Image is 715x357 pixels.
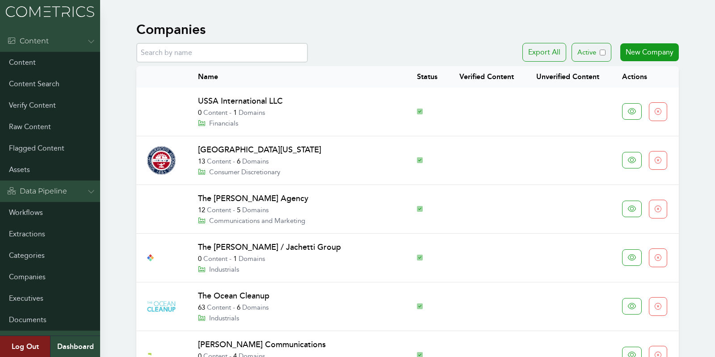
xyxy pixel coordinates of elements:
[233,109,237,117] span: 1
[229,255,231,263] span: -
[233,206,235,214] span: -
[526,66,611,88] th: Unverified Content
[198,217,305,225] a: Communications and Marketing
[198,253,395,264] p: Content Domains
[237,206,240,214] span: 5
[147,195,176,223] img: Company Logo
[237,157,240,165] span: 6
[198,157,205,165] span: 13
[136,21,206,38] h1: Companies
[7,186,67,197] div: Data Pipeline
[198,255,202,263] span: 0
[198,242,341,252] a: The [PERSON_NAME] / Jachetti Group
[198,107,395,118] p: Content Domains
[449,66,526,88] th: Verified Content
[187,66,406,88] th: Name
[233,157,235,165] span: -
[7,36,49,46] div: Content
[522,43,566,62] button: Export All
[198,96,283,106] a: USSA International LLC
[198,193,308,203] a: The [PERSON_NAME] Agency
[198,156,395,167] p: Content Domains
[147,254,176,261] img: Company Logo
[577,47,596,58] p: Active
[198,145,321,155] a: [GEOGRAPHIC_DATA][US_STATE]
[147,146,176,175] img: Company Logo
[198,109,202,117] span: 0
[406,66,449,88] th: Status
[50,336,100,357] a: Dashboard
[198,314,239,322] a: Industrials
[198,302,395,313] p: Content Domains
[147,301,176,312] img: Company Logo
[198,303,205,311] span: 63
[620,43,679,61] a: New Company
[198,291,269,301] a: The Ocean Cleanup
[229,109,231,117] span: -
[198,205,395,215] p: Content Domains
[237,303,240,311] span: 6
[198,119,238,127] a: Financials
[198,206,205,214] span: 12
[198,265,239,273] a: Industrials
[136,43,308,63] input: Search by name
[198,168,280,176] a: Consumer Discretionary
[233,303,235,311] span: -
[611,66,679,88] th: Actions
[233,255,237,263] span: 1
[198,340,326,349] a: [PERSON_NAME] Communications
